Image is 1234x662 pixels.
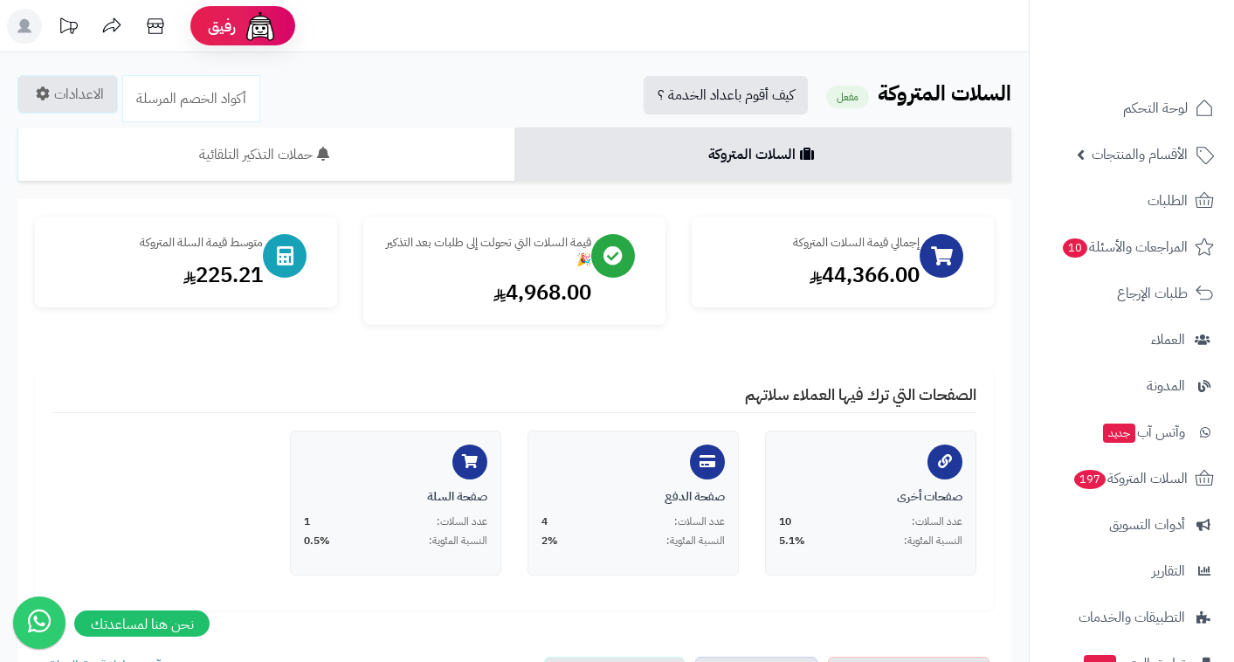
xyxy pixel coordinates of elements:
[1123,96,1188,121] span: لوحة التحكم
[122,75,260,122] a: أكواد الخصم المرسلة
[1109,513,1185,537] span: أدوات التسويق
[1092,142,1188,167] span: الأقسام والمنتجات
[644,76,808,114] a: كيف أقوم باعداد الخدمة ؟
[709,260,920,290] div: 44,366.00
[904,534,962,548] span: النسبة المئوية:
[1063,238,1087,258] span: 10
[1103,424,1135,443] span: جديد
[541,534,558,548] span: 2%
[1061,235,1188,259] span: المراجعات والأسئلة
[1040,411,1224,453] a: وآتس آبجديد
[1040,550,1224,592] a: التقارير
[1040,226,1224,268] a: المراجعات والأسئلة10
[52,260,263,290] div: 225.21
[666,534,725,548] span: النسبة المئوية:
[437,514,487,529] span: عدد السلات:
[878,78,1011,109] b: السلات المتروكة
[514,128,1011,182] a: السلات المتروكة
[1148,189,1188,213] span: الطلبات
[208,16,236,37] span: رفيق
[1151,328,1185,352] span: العملاء
[1072,466,1188,491] span: السلات المتروكة
[52,386,976,413] h4: الصفحات التي ترك فيها العملاء سلاتهم
[1040,272,1224,314] a: طلبات الإرجاع
[1074,470,1106,489] span: 197
[381,234,591,269] div: قيمة السلات التي تحولت إلى طلبات بعد التذكير 🎉
[1152,559,1185,583] span: التقارير
[46,9,90,48] a: تحديثات المنصة
[304,534,330,548] span: 0.5%
[1101,420,1185,445] span: وآتس آب
[1147,374,1185,398] span: المدونة
[779,514,791,529] span: 10
[52,234,263,252] div: متوسط قيمة السلة المتروكة
[1040,180,1224,222] a: الطلبات
[779,488,962,506] div: صفحات أخرى
[304,514,310,529] span: 1
[826,86,869,108] small: مفعل
[1040,504,1224,546] a: أدوات التسويق
[709,234,920,252] div: إجمالي قيمة السلات المتروكة
[1040,87,1224,129] a: لوحة التحكم
[674,514,725,529] span: عدد السلات:
[912,514,962,529] span: عدد السلات:
[1079,605,1185,630] span: التطبيقات والخدمات
[779,534,805,548] span: 5.1%
[1117,281,1188,306] span: طلبات الإرجاع
[1040,365,1224,407] a: المدونة
[304,488,487,506] div: صفحة السلة
[429,534,487,548] span: النسبة المئوية:
[17,75,118,114] a: الاعدادات
[381,278,591,307] div: 4,968.00
[17,128,514,182] a: حملات التذكير التلقائية
[541,514,548,529] span: 4
[541,488,725,506] div: صفحة الدفع
[1040,319,1224,361] a: العملاء
[1040,596,1224,638] a: التطبيقات والخدمات
[243,9,278,44] img: ai-face.png
[1040,458,1224,500] a: السلات المتروكة197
